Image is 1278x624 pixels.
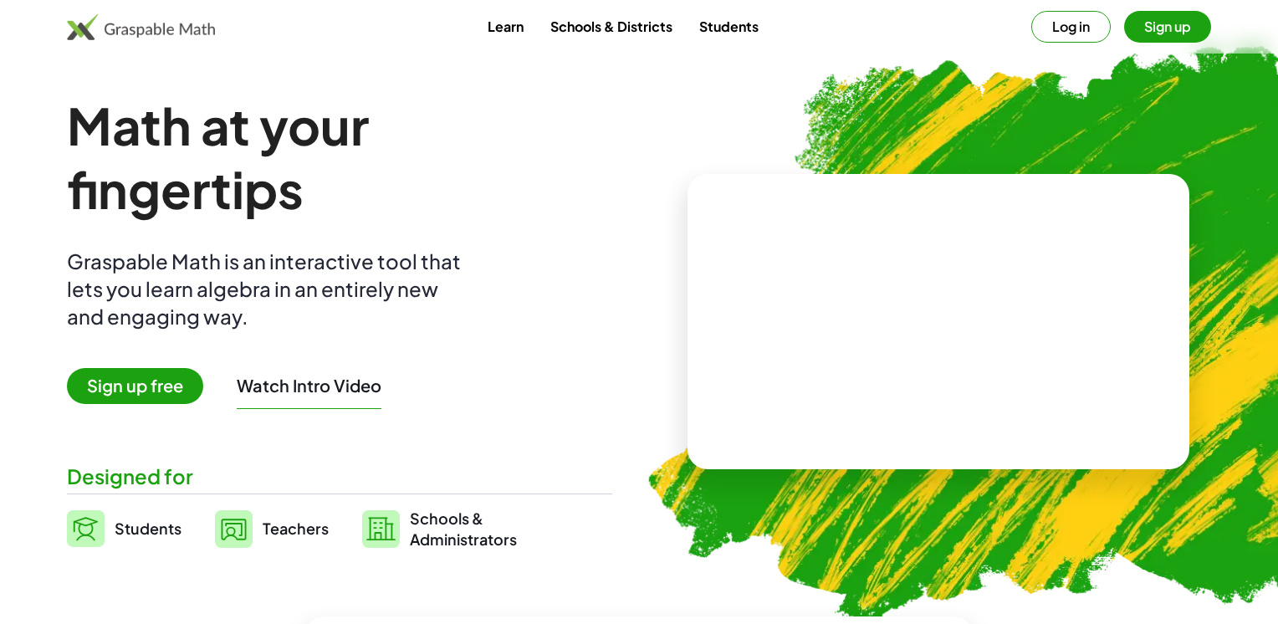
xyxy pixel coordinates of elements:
a: Learn [474,11,537,42]
a: Teachers [215,508,329,550]
video: What is this? This is dynamic math notation. Dynamic math notation plays a central role in how Gr... [813,259,1064,385]
div: Designed for [67,463,612,490]
img: svg%3e [67,510,105,547]
span: Sign up free [67,368,203,404]
button: Watch Intro Video [237,375,381,396]
div: Graspable Math is an interactive tool that lets you learn algebra in an entirely new and engaging... [67,248,468,330]
button: Log in [1031,11,1111,43]
span: Students [115,519,181,538]
button: Sign up [1124,11,1211,43]
h1: Math at your fingertips [67,94,599,221]
a: Students [686,11,772,42]
a: Schools &Administrators [362,508,517,550]
a: Students [67,508,181,550]
img: svg%3e [215,510,253,548]
span: Schools & Administrators [410,508,517,550]
span: Teachers [263,519,329,538]
a: Schools & Districts [537,11,686,42]
img: svg%3e [362,510,400,548]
